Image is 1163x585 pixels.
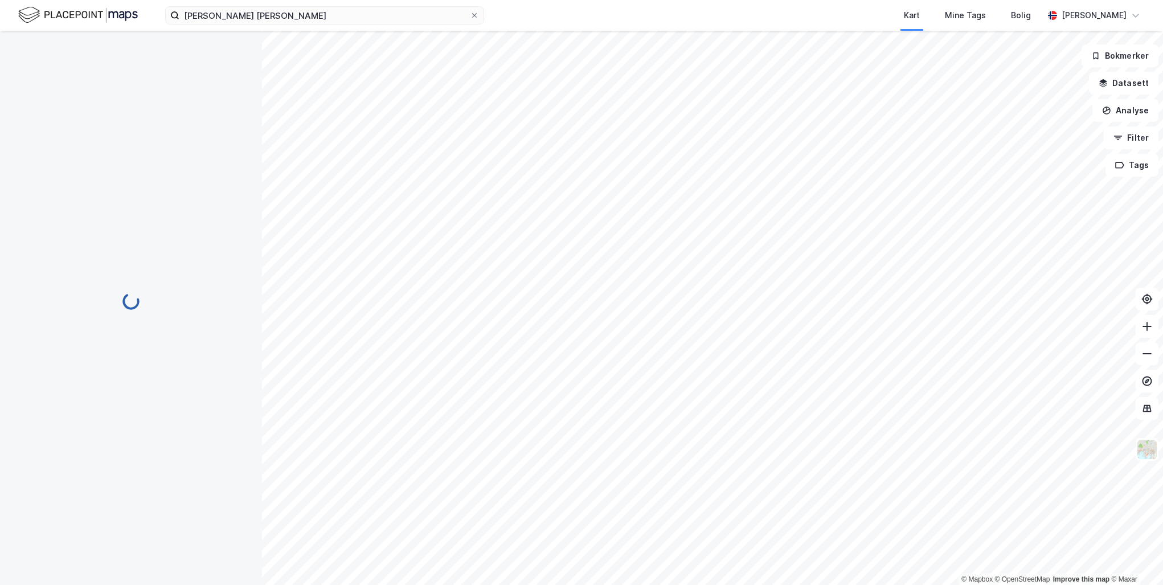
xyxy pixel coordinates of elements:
[1082,44,1158,67] button: Bokmerker
[961,575,993,583] a: Mapbox
[1104,126,1158,149] button: Filter
[1105,154,1158,177] button: Tags
[904,9,920,22] div: Kart
[1136,439,1158,460] img: Z
[995,575,1050,583] a: OpenStreetMap
[122,292,140,310] img: spinner.a6d8c91a73a9ac5275cf975e30b51cfb.svg
[1092,99,1158,122] button: Analyse
[1053,575,1109,583] a: Improve this map
[18,5,138,25] img: logo.f888ab2527a4732fd821a326f86c7f29.svg
[1106,530,1163,585] div: Kontrollprogram for chat
[1106,530,1163,585] iframe: Chat Widget
[1089,72,1158,95] button: Datasett
[1062,9,1127,22] div: [PERSON_NAME]
[179,7,470,24] input: Søk på adresse, matrikkel, gårdeiere, leietakere eller personer
[945,9,986,22] div: Mine Tags
[1011,9,1031,22] div: Bolig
